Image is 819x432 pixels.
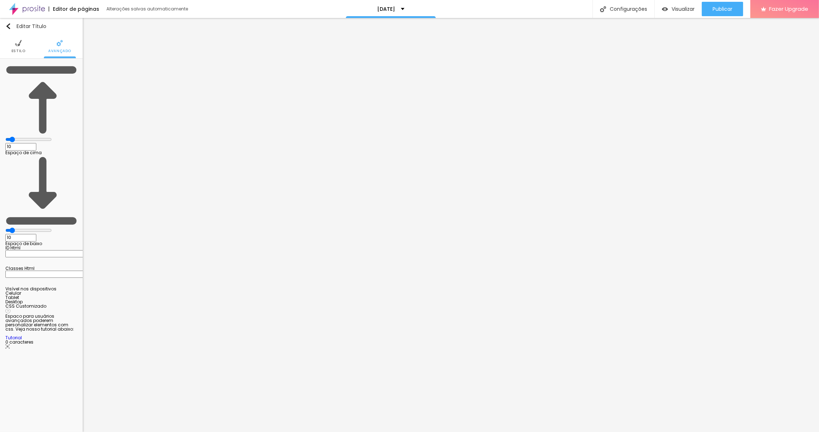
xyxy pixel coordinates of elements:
[600,6,606,12] img: Icone
[5,242,77,246] div: Espaço de baixo
[15,40,22,46] img: Icone
[5,290,21,296] span: Celular
[12,49,26,53] span: Estilo
[5,308,10,313] img: Icone
[769,6,808,12] span: Fazer Upgrade
[5,151,77,155] div: Espaço de cima
[56,40,63,46] img: Icone
[83,18,819,432] iframe: Editor
[5,335,22,341] a: Tutorial
[5,299,23,305] span: Desktop
[662,6,668,12] img: view-1.svg
[5,155,77,227] img: Icone
[672,6,695,12] span: Visualizar
[5,266,77,271] div: Classes Html
[5,340,77,349] div: 0 caracteres
[378,6,395,12] p: [DATE]
[5,23,46,29] div: Editar Título
[5,23,11,29] img: Icone
[5,64,77,136] img: Icone
[655,2,702,16] button: Visualizar
[5,287,77,291] div: Visível nos dispositivos
[713,6,732,12] span: Publicar
[702,2,743,16] button: Publicar
[5,246,77,250] div: ID Html
[5,314,77,340] div: Espaco para usuários avançados poderem personalizar elementos com css. Veja nosso tutorial abaixo:
[49,6,99,12] div: Editor de páginas
[48,49,71,53] span: Avançado
[5,294,19,300] span: Tablet
[5,344,10,349] img: Icone
[106,7,189,11] div: Alterações salvas automaticamente
[5,304,77,308] div: CSS Customizado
